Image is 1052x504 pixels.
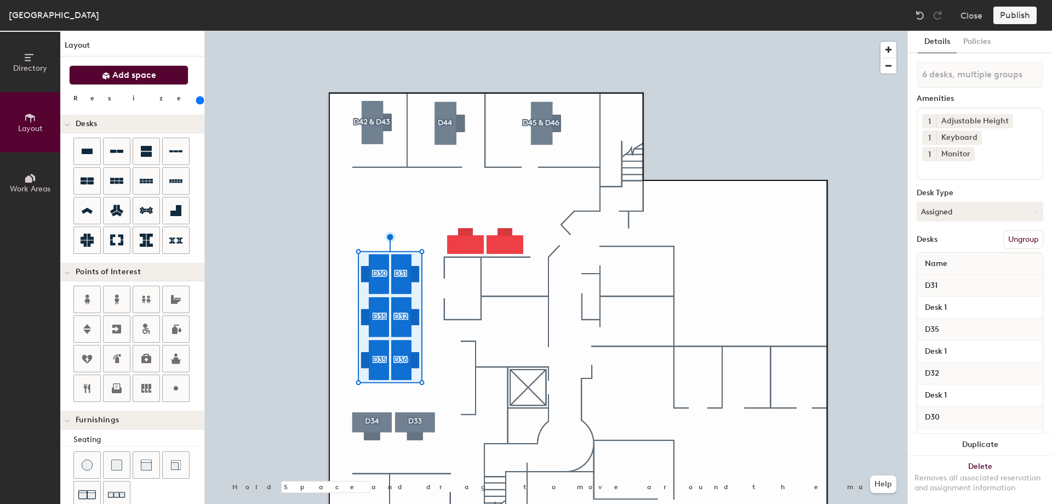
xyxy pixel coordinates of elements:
[908,456,1052,504] button: DeleteRemoves all associated reservation and assignment information
[9,8,99,22] div: [GEOGRAPHIC_DATA]
[919,276,943,296] span: D31
[922,114,936,128] button: 1
[111,460,122,471] img: Cushion
[76,416,119,424] span: Furnishings
[69,65,188,85] button: Add space
[919,254,953,274] span: Name
[936,147,975,161] div: Monitor
[103,451,130,479] button: Cushion
[170,460,181,471] img: Couch (corner)
[919,364,945,383] span: D32
[928,116,931,127] span: 1
[73,451,101,479] button: Stool
[78,486,96,503] img: Couch (x2)
[919,432,1040,447] input: Unnamed desk
[960,7,982,24] button: Close
[914,10,925,21] img: Undo
[10,184,50,194] span: Work Areas
[919,388,1040,403] input: Unnamed desk
[917,189,1043,197] div: Desk Type
[908,434,1052,456] button: Duplicate
[76,268,141,276] span: Points of Interest
[76,120,97,128] span: Desks
[1003,230,1043,249] button: Ungroup
[917,94,1043,103] div: Amenities
[919,407,945,427] span: D30
[917,235,937,244] div: Desks
[957,31,997,53] button: Policies
[917,202,1043,222] button: Assigned
[73,94,195,103] div: Resize
[13,64,47,73] span: Directory
[914,473,1045,493] div: Removes all associated reservation and assignment information
[162,451,190,479] button: Couch (corner)
[919,344,1040,359] input: Unnamed desk
[928,132,931,144] span: 1
[919,300,1040,315] input: Unnamed desk
[928,149,931,160] span: 1
[73,434,204,446] div: Seating
[922,147,936,161] button: 1
[112,70,156,81] span: Add space
[18,124,43,133] span: Layout
[60,39,204,56] h1: Layout
[133,451,160,479] button: Couch (middle)
[919,320,945,339] span: D35
[936,114,1013,128] div: Adjustable Height
[870,475,896,493] button: Help
[108,486,125,503] img: Couch (x3)
[82,460,93,471] img: Stool
[918,31,957,53] button: Details
[922,131,936,145] button: 1
[936,131,982,145] div: Keyboard
[932,10,943,21] img: Redo
[141,460,152,471] img: Couch (middle)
